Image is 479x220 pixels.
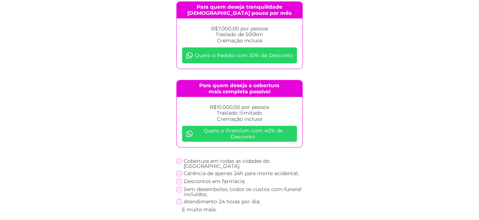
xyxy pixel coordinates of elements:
img: check icon [176,187,182,192]
a: Quero o Padrão com 30% de Desconto [182,47,297,63]
p: Atendimento 24 horas por dia; [184,199,261,204]
img: whatsapp [186,130,193,137]
p: R$7.000,00 por pessoa Traslado de 500km Cremação inclusa [182,26,297,44]
img: check icon [176,199,182,205]
img: check icon [176,171,182,177]
a: Quero o Premium com 40% de Desconto [182,126,297,142]
h4: Para quem deseja a cobertura mais completa possível [177,80,303,97]
img: whatsapp [186,52,193,59]
img: check icon [176,179,182,185]
p: E muito mais. [182,207,217,212]
p: Sem desembolso, todos os custos com funeral incluídos; [184,187,303,197]
p: R$10.000,00 por pessoa Traslado ilimitado Cremação inclusa [182,104,297,122]
h4: Para quem deseja tranquilidade [DEMOGRAPHIC_DATA] pouco por mês [177,2,303,18]
img: check icon [176,158,182,164]
p: Cobertura em todas as cidades do [GEOGRAPHIC_DATA]; [184,158,303,169]
p: Carência de apenas 24h para morte acidental; [184,171,299,176]
p: Descontos em farmácia; [184,179,246,184]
